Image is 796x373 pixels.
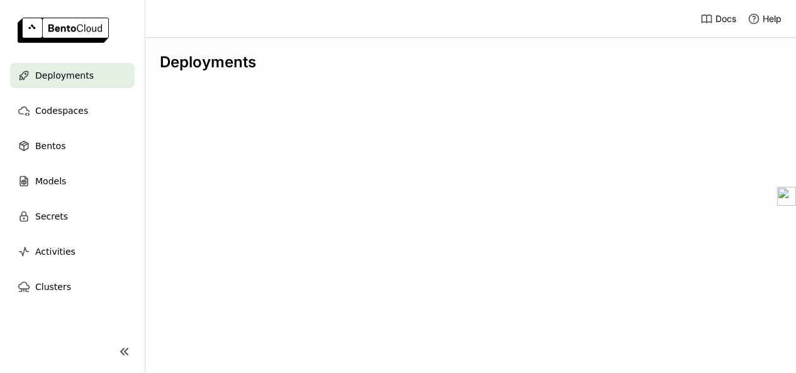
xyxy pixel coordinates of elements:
[10,274,135,299] a: Clusters
[700,13,736,25] a: Docs
[35,174,66,189] span: Models
[35,244,76,259] span: Activities
[35,68,94,83] span: Deployments
[35,279,71,294] span: Clusters
[10,169,135,194] a: Models
[10,239,135,264] a: Activities
[160,53,789,72] div: Deployments
[35,103,88,118] span: Codespaces
[35,209,68,224] span: Secrets
[715,13,736,25] span: Docs
[777,187,796,206] img: Vidya4b.png
[748,13,782,25] div: Help
[10,204,135,229] a: Secrets
[35,138,65,153] span: Bentos
[18,18,109,43] img: logo
[763,13,782,25] span: Help
[10,133,135,159] a: Bentos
